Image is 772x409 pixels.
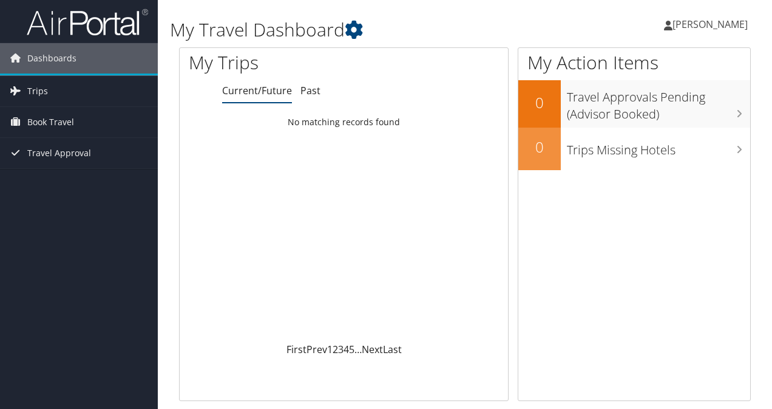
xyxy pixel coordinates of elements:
span: … [354,343,362,356]
span: [PERSON_NAME] [672,18,748,31]
a: 0Trips Missing Hotels [518,128,750,170]
a: Current/Future [222,84,292,97]
a: Prev [306,343,327,356]
h1: My Travel Dashboard [170,17,563,43]
td: No matching records found [180,111,508,133]
a: 1 [327,343,333,356]
h3: Travel Approvals Pending (Advisor Booked) [567,83,750,123]
span: Travel Approval [27,138,91,168]
h1: My Trips [189,50,362,75]
a: Past [300,84,320,97]
h1: My Action Items [518,50,750,75]
h2: 0 [518,137,561,157]
h3: Trips Missing Hotels [567,136,750,159]
h2: 0 [518,92,561,113]
a: First [286,343,306,356]
span: Trips [27,76,48,106]
a: 5 [349,343,354,356]
img: airportal-logo.png [27,8,148,36]
a: 4 [344,343,349,356]
a: 0Travel Approvals Pending (Advisor Booked) [518,80,750,127]
a: [PERSON_NAME] [664,6,760,43]
a: 3 [338,343,344,356]
a: 2 [333,343,338,356]
span: Dashboards [27,43,76,74]
span: Book Travel [27,107,74,137]
a: Last [383,343,402,356]
a: Next [362,343,383,356]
